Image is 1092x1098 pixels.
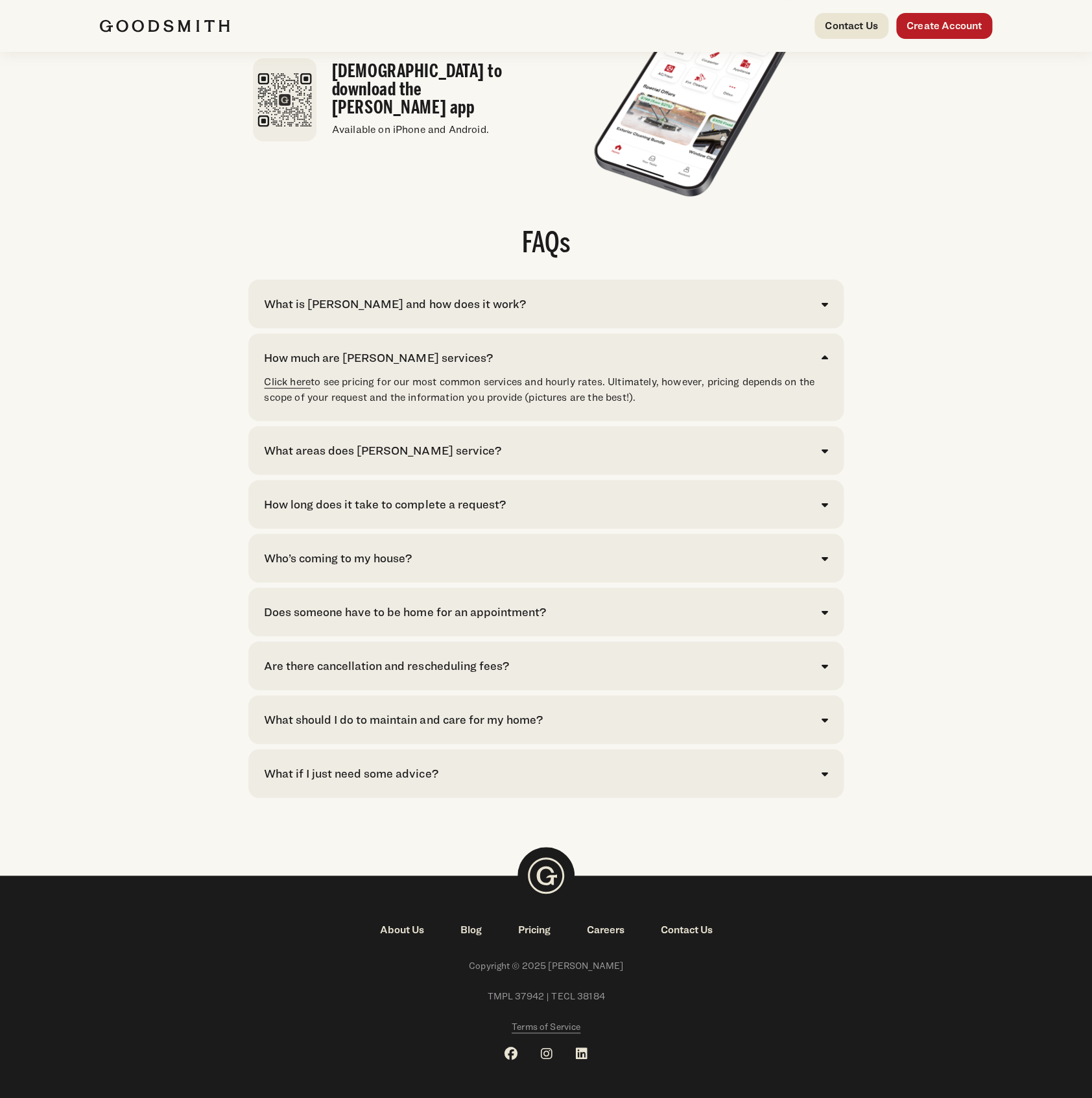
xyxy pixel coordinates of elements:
[264,349,492,366] div: How much are [PERSON_NAME] services?
[100,19,230,32] img: Goodsmith
[332,62,533,117] h3: [DEMOGRAPHIC_DATA] to download the [PERSON_NAME] app
[264,765,438,782] div: What if I just need some advice?
[896,13,992,39] a: Create Account
[264,711,542,728] div: What should I do to maintain and care for my home?
[569,922,643,938] a: Careers
[512,1021,580,1032] span: Terms of Service
[643,922,731,938] a: Contact Us
[500,922,569,938] a: Pricing
[264,376,311,388] a: Click here
[100,989,992,1004] span: TMPL 37942 | TECL 38184
[814,13,888,39] a: Contact Us
[264,657,508,674] div: Are there cancellation and rescheduling fees?
[264,295,525,313] div: What is [PERSON_NAME] and how does it work?
[248,230,843,259] h2: FAQs
[517,847,575,904] img: Goodsmith Logo
[512,1020,580,1034] a: Terms of Service
[264,495,505,513] div: How long does it take to complete a request?
[362,922,442,938] a: About Us
[442,922,500,938] a: Blog
[264,603,545,621] div: Does someone have to be home for an appointment?
[253,58,316,141] img: Goodsmith app download QR code
[264,549,412,567] div: Who’s coming to my house?
[264,374,827,405] p: to see pricing for our most common services and hourly rates. Ultimately, however, pricing depend...
[332,122,533,137] p: Available on iPhone and Android.
[264,442,501,459] div: What areas does [PERSON_NAME] service?
[100,959,992,973] span: Copyright © 2025 [PERSON_NAME]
